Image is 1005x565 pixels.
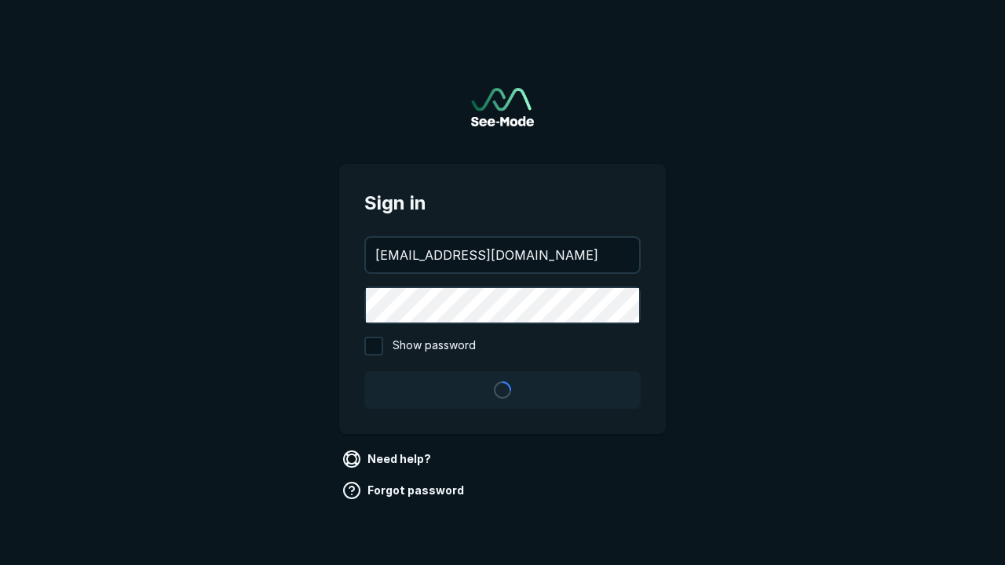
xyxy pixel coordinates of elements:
input: your@email.com [366,238,639,272]
span: Sign in [364,189,641,217]
img: See-Mode Logo [471,88,534,126]
a: Go to sign in [471,88,534,126]
a: Forgot password [339,478,470,503]
a: Need help? [339,447,437,472]
span: Show password [393,337,476,355]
